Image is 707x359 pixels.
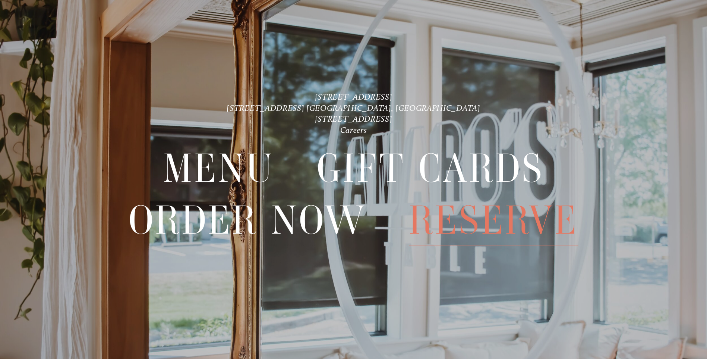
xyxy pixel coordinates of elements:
[317,143,544,194] a: Gift Cards
[163,143,274,194] a: Menu
[227,103,480,113] a: [STREET_ADDRESS] [GEOGRAPHIC_DATA], [GEOGRAPHIC_DATA]
[315,114,392,124] a: [STREET_ADDRESS]
[340,125,367,135] a: Careers
[409,195,578,246] a: Reserve
[409,195,578,246] span: Reserve
[129,195,366,246] a: Order Now
[129,195,366,246] span: Order Now
[315,92,392,102] a: [STREET_ADDRESS]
